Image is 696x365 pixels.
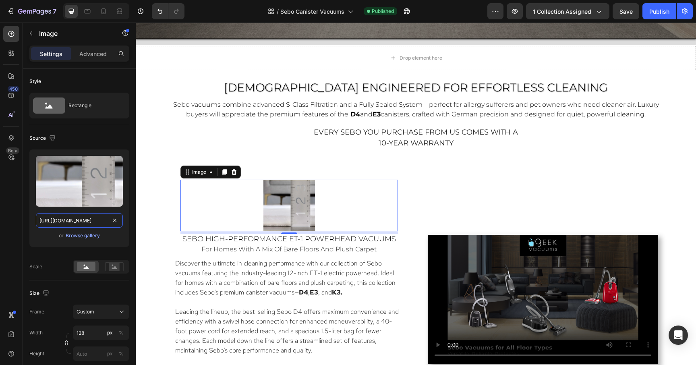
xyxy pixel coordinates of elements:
[88,58,472,72] span: [DEMOGRAPHIC_DATA] ENGINEERED FOR Effortless Cleaning
[6,147,19,154] div: Beta
[196,265,205,274] a: K3
[73,346,129,361] input: px%
[128,157,179,209] img: 9.png
[53,6,56,16] p: 7
[642,3,676,19] button: Publish
[36,156,123,207] img: preview-image
[237,88,245,95] a: E3
[29,329,43,336] label: Width
[36,213,123,228] input: https://example.com/image.jpg
[3,3,60,19] button: 7
[174,265,182,274] a: E3
[8,86,19,92] div: 450
[39,284,267,333] p: Leading the lineup, the best-selling Sebo D4 offers maximum convenience and efficiency with a swi...
[59,231,64,241] span: or
[29,133,57,144] div: Source
[68,96,118,115] div: Rectangle
[55,146,72,153] div: Image
[649,7,669,16] div: Publish
[66,223,241,230] span: for homes with a mix of bare floors and plush carpet
[372,8,394,15] span: Published
[37,78,523,95] span: Sebo vacuums combine advanced S-Class Filtration and a Fully Sealed System—perfect for allergy su...
[292,212,522,342] video: Video
[619,8,633,15] span: Save
[215,88,224,95] a: D4
[39,236,267,275] p: Discover the ultimate in cleaning performance with our collection of Sebo vacuums featuring the i...
[29,78,41,85] div: Style
[669,326,688,345] div: Open Intercom Messenger
[77,308,94,315] span: Custom
[105,349,115,359] button: %
[136,23,696,365] iframe: Design area
[152,3,184,19] div: Undo/Redo
[39,29,108,38] p: Image
[163,265,172,274] a: D4
[280,7,344,16] span: Sebo Canister Vacuums
[105,328,115,338] button: %
[119,350,124,357] div: %
[224,88,237,95] span: and
[29,288,51,299] div: Size
[178,105,382,114] span: every sebo you purchase from us comes with a
[79,50,107,58] p: Advanced
[66,232,100,239] div: Browse gallery
[73,326,129,340] input: px%
[243,116,318,125] span: 10-year warranty
[205,265,207,274] strong: .
[277,7,279,16] span: /
[107,329,113,336] div: px
[245,88,510,95] span: canisters, crafted with German precision and designed for quiet, powerful cleaning.
[29,350,44,357] label: Height
[73,305,129,319] button: Custom
[65,232,100,240] button: Browse gallery
[116,328,126,338] button: px
[116,349,126,359] button: px
[107,350,113,357] div: px
[533,7,591,16] span: 1 collection assigned
[526,3,609,19] button: 1 collection assigned
[40,50,62,58] p: Settings
[29,308,44,315] label: Frame
[47,212,260,221] span: Sebo High-Performance ET-1 Powerhead Vacuums
[29,263,42,270] div: Scale
[613,3,639,19] button: Save
[264,32,307,39] div: Drop element here
[119,329,124,336] div: %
